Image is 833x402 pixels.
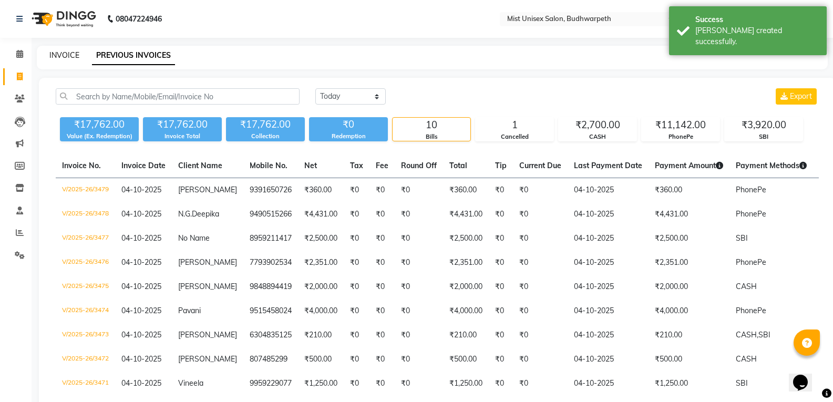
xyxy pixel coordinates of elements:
td: ₹210.00 [298,323,344,347]
span: Payment Methods [736,161,807,170]
td: ₹0 [395,323,443,347]
td: V/2025-26/3479 [56,178,115,203]
td: ₹2,500.00 [298,226,344,251]
td: ₹0 [489,226,513,251]
td: ₹2,000.00 [443,275,489,299]
span: Mobile No. [250,161,287,170]
span: 04-10-2025 [121,354,161,364]
td: 04-10-2025 [568,202,649,226]
div: Collection [226,132,305,141]
span: Invoice No. [62,161,101,170]
span: 04-10-2025 [121,378,161,388]
span: Vineela [178,378,203,388]
td: 04-10-2025 [568,275,649,299]
span: PhonePe [736,306,766,315]
td: 04-10-2025 [568,323,649,347]
td: 9959229077 [243,372,298,396]
span: Total [449,161,467,170]
td: 04-10-2025 [568,178,649,203]
span: Fee [376,161,388,170]
div: Cancelled [476,132,553,141]
span: [PERSON_NAME] [178,282,237,291]
td: ₹360.00 [298,178,344,203]
span: Invoice Date [121,161,166,170]
td: ₹0 [513,178,568,203]
span: Client Name [178,161,222,170]
span: 04-10-2025 [121,330,161,339]
td: ₹0 [395,299,443,323]
div: Value (Ex. Redemption) [60,132,139,141]
div: ₹17,762.00 [60,117,139,132]
td: ₹210.00 [649,323,729,347]
div: ₹2,700.00 [559,118,636,132]
td: V/2025-26/3478 [56,202,115,226]
td: ₹0 [395,202,443,226]
span: SBI [736,378,748,388]
span: Pavani [178,306,201,315]
td: 04-10-2025 [568,347,649,372]
span: SBI [758,330,770,339]
input: Search by Name/Mobile/Email/Invoice No [56,88,300,105]
td: ₹0 [395,226,443,251]
td: ₹360.00 [443,178,489,203]
td: ₹0 [369,202,395,226]
td: ₹0 [344,226,369,251]
span: Tip [495,161,507,170]
td: ₹1,250.00 [298,372,344,396]
td: ₹2,000.00 [298,275,344,299]
span: Net [304,161,317,170]
td: ₹0 [344,251,369,275]
td: ₹0 [513,226,568,251]
td: ₹4,000.00 [649,299,729,323]
span: 04-10-2025 [121,233,161,243]
td: ₹0 [513,323,568,347]
div: PhonePe [642,132,719,141]
td: 04-10-2025 [568,251,649,275]
td: 04-10-2025 [568,299,649,323]
td: ₹0 [513,251,568,275]
td: ₹0 [395,347,443,372]
td: ₹0 [369,226,395,251]
td: ₹0 [369,275,395,299]
td: ₹0 [489,347,513,372]
iframe: chat widget [789,360,822,391]
td: V/2025-26/3475 [56,275,115,299]
span: PhonePe [736,257,766,267]
div: ₹11,142.00 [642,118,719,132]
td: ₹0 [513,202,568,226]
b: 08047224946 [116,4,162,34]
td: ₹0 [344,275,369,299]
td: ₹4,431.00 [298,202,344,226]
td: ₹2,351.00 [649,251,729,275]
td: V/2025-26/3473 [56,323,115,347]
span: 04-10-2025 [121,282,161,291]
td: 9848894419 [243,275,298,299]
img: logo [27,4,99,34]
td: ₹0 [344,299,369,323]
a: PREVIOUS INVOICES [92,46,175,65]
td: ₹2,000.00 [649,275,729,299]
span: 04-10-2025 [121,185,161,194]
td: ₹0 [369,372,395,396]
span: [PERSON_NAME] [178,354,237,364]
td: ₹0 [489,299,513,323]
td: V/2025-26/3472 [56,347,115,372]
td: 7793902534 [243,251,298,275]
span: Round Off [401,161,437,170]
div: SBI [725,132,803,141]
div: ₹17,762.00 [143,117,222,132]
td: ₹0 [344,372,369,396]
span: [PERSON_NAME] [178,257,237,267]
td: 04-10-2025 [568,372,649,396]
span: SBI [736,233,748,243]
td: ₹500.00 [443,347,489,372]
div: Bills [393,132,470,141]
td: ₹0 [395,372,443,396]
span: [PERSON_NAME] [178,185,237,194]
td: ₹2,351.00 [443,251,489,275]
td: ₹500.00 [298,347,344,372]
td: ₹0 [395,251,443,275]
td: ₹2,351.00 [298,251,344,275]
td: ₹0 [513,347,568,372]
div: ₹17,762.00 [226,117,305,132]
